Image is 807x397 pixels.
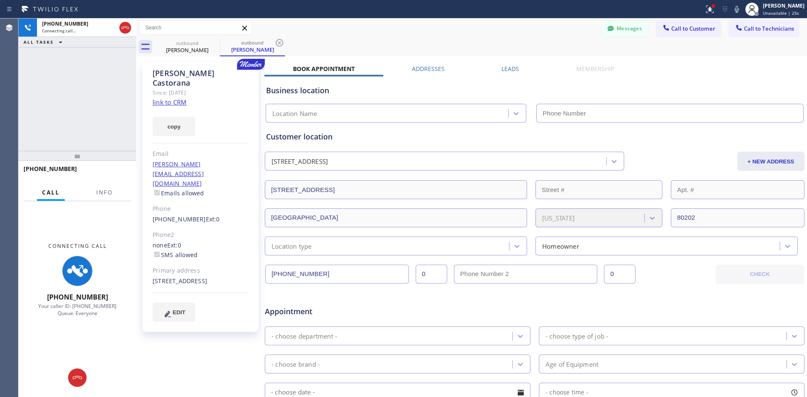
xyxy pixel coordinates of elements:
[153,149,249,159] div: Email
[729,21,799,37] button: Call to Technicians
[265,208,527,227] input: City
[68,368,87,387] button: Hang up
[265,306,443,317] span: Appointment
[272,109,317,118] div: Location Name
[542,241,579,251] div: Homeowner
[156,40,219,46] div: outbound
[416,265,447,284] input: Ext.
[501,65,519,73] label: Leads
[153,302,195,322] button: EDIT
[272,359,320,369] div: - choose brand -
[454,265,598,284] input: Phone Number 2
[744,25,794,32] span: Call to Technicians
[266,85,803,96] div: Business location
[546,331,608,341] div: - choose type of job -
[293,65,355,73] label: Book Appointment
[716,265,804,284] button: CHECK
[91,184,118,201] button: Info
[156,37,219,56] div: Arlene Castorana
[206,215,220,223] span: Ext: 0
[156,46,219,54] div: [PERSON_NAME]
[167,241,181,249] span: Ext: 0
[272,241,312,251] div: Location type
[602,21,648,37] button: Messages
[763,10,799,16] span: Unavailable | 25s
[153,251,198,259] label: SMS allowed
[24,165,77,173] span: [PHONE_NUMBER]
[671,208,804,227] input: ZIP
[576,65,614,73] label: Membership
[221,46,284,53] div: [PERSON_NAME]
[153,68,249,88] div: [PERSON_NAME] Castorana
[221,37,284,55] div: Arlene Castorana
[737,152,804,171] button: + NEW ADDRESS
[153,204,249,214] div: Phone
[139,21,252,34] input: Search
[154,190,160,195] input: Emails allowed
[153,98,187,106] a: link to CRM
[546,359,599,369] div: Age of Equipment
[265,265,409,284] input: Phone Number
[671,180,804,199] input: Apt. #
[119,22,131,34] button: Hang up
[153,189,204,197] label: Emails allowed
[657,21,721,37] button: Call to Customer
[153,88,249,97] div: Since: [DATE]
[265,180,527,199] input: Address
[604,265,636,284] input: Ext. 2
[536,104,804,123] input: Phone Number
[18,37,71,47] button: ALL TASKS
[671,25,715,32] span: Call to Customer
[153,241,249,260] div: none
[153,266,249,276] div: Primary address
[272,157,328,166] div: [STREET_ADDRESS]
[96,189,113,196] span: Info
[48,242,107,250] span: Connecting Call
[47,292,108,302] span: [PHONE_NUMBER]
[153,160,204,187] a: [PERSON_NAME][EMAIL_ADDRESS][DOMAIN_NAME]
[153,117,195,136] button: copy
[42,28,76,34] span: Connecting call…
[266,131,803,142] div: Customer location
[37,184,65,201] button: Call
[153,276,249,286] div: [STREET_ADDRESS]
[42,20,88,27] span: [PHONE_NUMBER]
[153,215,206,223] a: [PHONE_NUMBER]
[38,302,116,317] span: Your caller ID: [PHONE_NUMBER] Queue: Everyone
[154,252,160,257] input: SMS allowed
[535,180,662,199] input: Street #
[763,2,804,9] div: [PERSON_NAME]
[42,189,60,196] span: Call
[221,39,284,46] div: outbound
[173,309,185,315] span: EDIT
[412,65,445,73] label: Addresses
[272,331,337,341] div: - choose department -
[153,230,249,240] div: Phone2
[24,39,54,45] span: ALL TASKS
[731,3,743,15] button: Mute
[546,388,588,396] span: - choose time -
